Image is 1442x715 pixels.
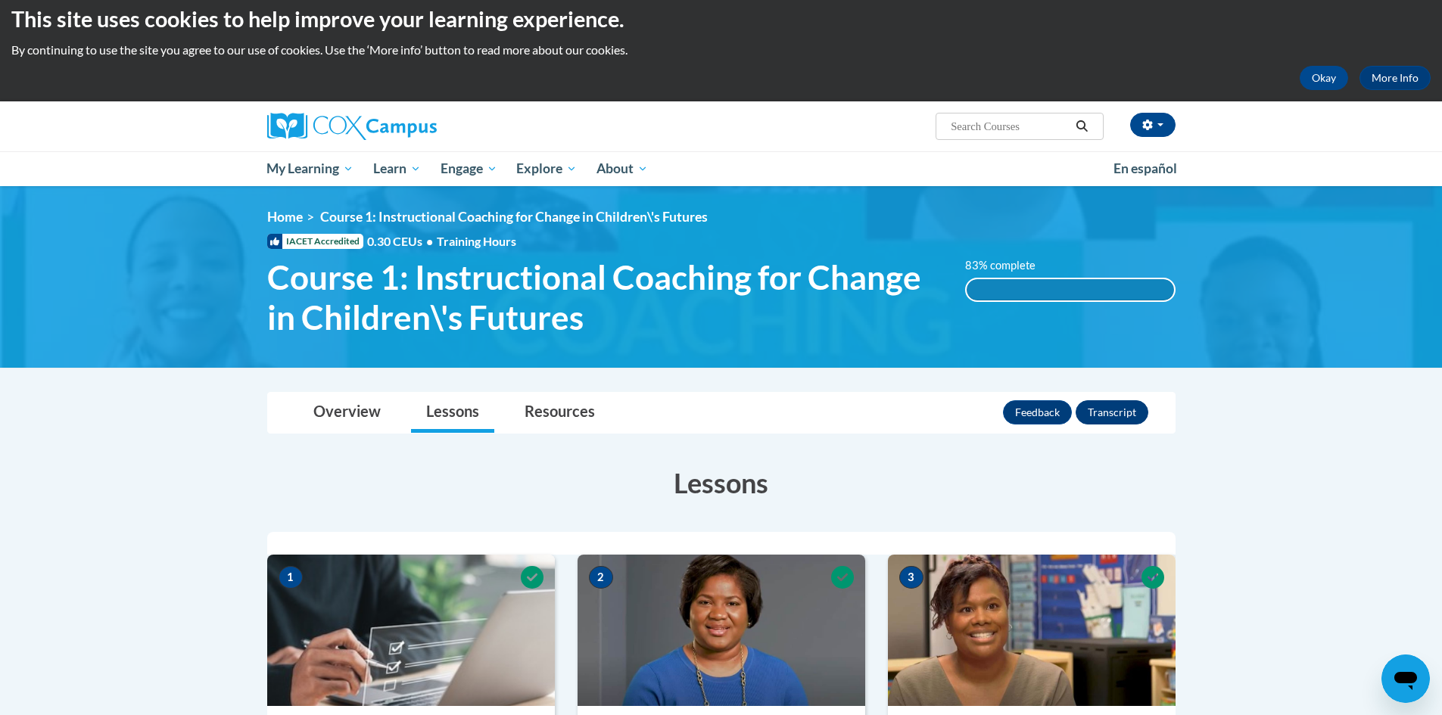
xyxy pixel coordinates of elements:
span: 1 [279,566,303,589]
span: My Learning [266,160,353,178]
a: Cox Campus [267,113,555,140]
span: Training Hours [437,234,516,248]
span: Engage [441,160,497,178]
span: IACET Accredited [267,234,363,249]
a: Overview [298,393,396,433]
button: Feedback [1003,400,1072,424]
a: Explore [506,151,587,186]
button: Search [1070,117,1093,135]
a: En español [1104,153,1187,185]
button: Transcript [1076,400,1148,424]
span: • [426,234,433,248]
a: My Learning [257,151,364,186]
span: Course 1: Instructional Coaching for Change in Children\'s Futures [320,209,708,225]
a: Engage [431,151,507,186]
a: Learn [363,151,431,186]
label: 83% complete [965,257,1052,274]
iframe: Button to launch messaging window [1381,654,1430,703]
a: Home [267,209,303,225]
img: Course Image [267,555,555,706]
div: 100% [967,279,1174,300]
button: Account Settings [1130,113,1176,137]
input: Search Courses [949,117,1070,135]
span: 0.30 CEUs [367,233,437,250]
span: Explore [516,160,577,178]
span: Course 1: Instructional Coaching for Change in Children\'s Futures [267,257,943,337]
span: About [596,160,648,178]
h2: This site uses cookies to help improve your learning experience. [11,4,1431,34]
a: More Info [1359,66,1431,90]
span: 3 [899,566,923,589]
a: About [587,151,658,186]
h3: Lessons [267,464,1176,502]
button: Okay [1300,66,1348,90]
div: Main menu [244,151,1198,186]
p: By continuing to use the site you agree to our use of cookies. Use the ‘More info’ button to read... [11,42,1431,58]
a: Resources [509,393,610,433]
img: Course Image [578,555,865,706]
span: Learn [373,160,421,178]
a: Lessons [411,393,494,433]
span: 2 [589,566,613,589]
img: Course Image [888,555,1176,706]
img: Cox Campus [267,113,437,140]
span: En español [1113,160,1177,176]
